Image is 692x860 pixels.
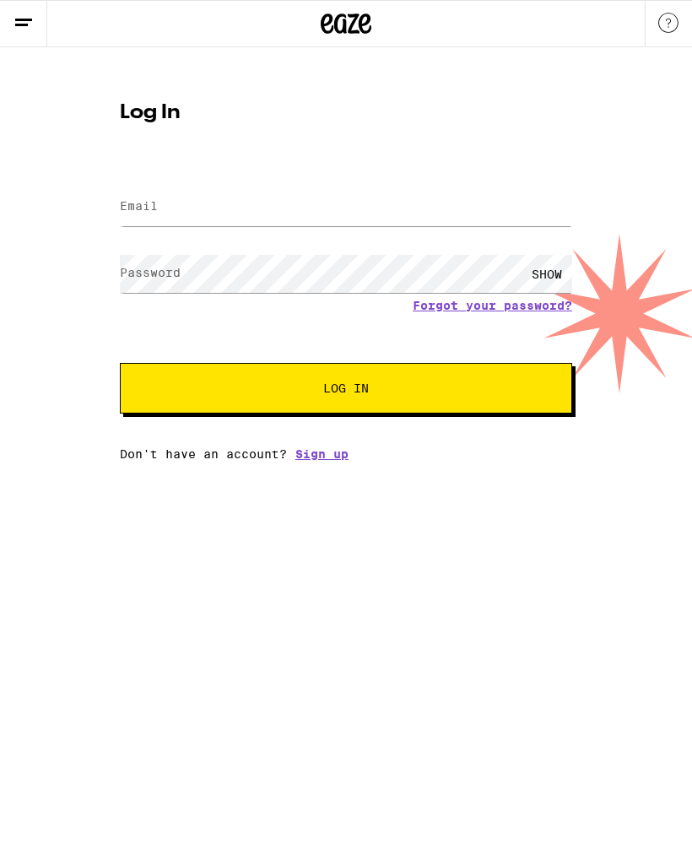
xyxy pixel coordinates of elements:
[323,382,369,394] span: Log In
[120,103,572,123] h1: Log In
[120,266,181,279] label: Password
[522,255,572,293] div: SHOW
[120,447,572,461] div: Don't have an account?
[120,363,572,414] button: Log In
[120,199,158,213] label: Email
[295,447,349,461] a: Sign up
[413,299,572,312] a: Forgot your password?
[120,188,572,226] input: Email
